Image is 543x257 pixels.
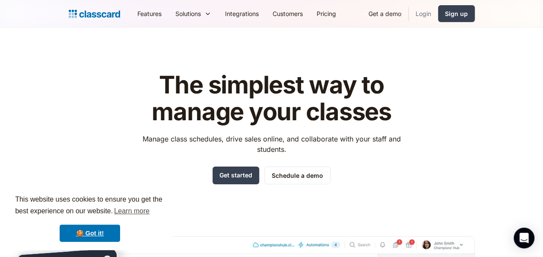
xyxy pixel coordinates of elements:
div: cookieconsent [7,186,173,250]
a: Get a demo [362,4,408,23]
a: learn more about cookies [113,205,151,218]
a: Login [409,4,438,23]
a: dismiss cookie message [60,225,120,242]
a: Pricing [310,4,343,23]
a: Integrations [218,4,266,23]
div: Open Intercom Messenger [514,228,534,248]
div: Solutions [168,4,218,23]
h1: The simplest way to manage your classes [134,72,409,125]
a: Features [130,4,168,23]
div: Sign up [445,9,468,18]
span: This website uses cookies to ensure you get the best experience on our website. [15,194,165,218]
a: home [69,8,120,20]
a: Get started [213,167,259,184]
a: Schedule a demo [264,167,330,184]
p: Manage class schedules, drive sales online, and collaborate with your staff and students. [134,134,409,154]
div: Solutions [175,9,201,18]
a: Sign up [438,5,475,22]
a: Customers [266,4,310,23]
